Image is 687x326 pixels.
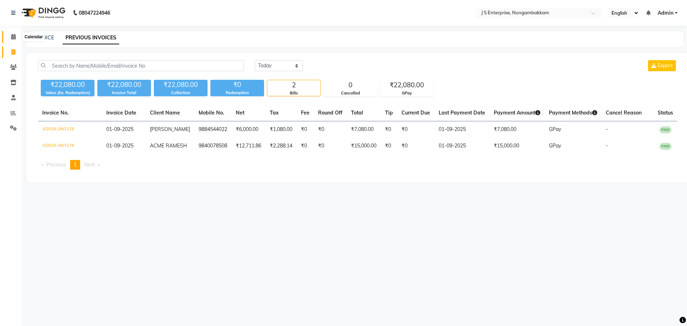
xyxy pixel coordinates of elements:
td: ₹7,080.00 [489,121,545,138]
div: ₹22,080.00 [154,80,208,90]
td: 01-09-2025 [434,121,489,138]
td: V/2025-26/1176 [38,138,102,154]
td: ₹0 [381,121,397,138]
span: ACME RAMESH [150,142,187,149]
span: PAID [659,126,672,133]
span: Payment Methods [549,110,597,116]
b: 08047224946 [79,3,110,23]
div: Collection [154,90,208,96]
div: 2 [267,80,320,90]
span: Tip [385,110,393,116]
td: ₹15,000.00 [347,138,381,154]
div: GPay [380,90,433,96]
td: 9840078508 [194,138,232,154]
button: Export [648,60,676,71]
td: 9884544022 [194,121,232,138]
span: 01-09-2025 [106,126,133,132]
span: Mobile No. [199,110,224,116]
span: Invoice No. [42,110,69,116]
td: 01-09-2025 [434,138,489,154]
td: ₹0 [381,138,397,154]
div: ₹22,080.00 [97,80,151,90]
div: Cancelled [324,90,377,96]
span: 1 [74,161,77,168]
a: PREVIOUS INVOICES [63,31,119,44]
span: Payment Amount [494,110,540,116]
img: logo [18,3,67,23]
td: ₹0 [314,121,347,138]
td: ₹7,080.00 [347,121,381,138]
span: 01-09-2025 [106,142,133,149]
span: [PERSON_NAME] [150,126,190,132]
td: ₹15,000.00 [489,138,545,154]
span: Net [236,110,244,116]
span: Export [658,62,673,69]
input: Search by Name/Mobile/Email/Invoice No [38,60,244,71]
span: GPay [549,126,561,132]
td: ₹0 [314,138,347,154]
span: Invoice Date [106,110,136,116]
div: Bills [267,90,320,96]
div: Value (Ex. Redemption) [41,90,94,96]
td: ₹0 [297,138,314,154]
span: Fee [301,110,310,116]
span: Last Payment Date [439,110,485,116]
td: ₹0 [397,121,434,138]
div: ₹22,080.00 [41,80,94,90]
div: ₹0 [210,80,264,90]
td: ₹2,288.14 [265,138,297,154]
span: Round Off [318,110,342,116]
td: ₹1,080.00 [265,121,297,138]
span: Status [658,110,673,116]
span: Cancel Reason [606,110,642,116]
td: V/2025-26/1178 [38,121,102,138]
div: ₹22,080.00 [380,80,433,90]
span: Previous [47,161,66,168]
span: Admin [658,9,673,17]
div: Invoice Total [97,90,151,96]
span: - [606,142,608,149]
span: Current Due [401,110,430,116]
span: - [606,126,608,132]
span: PAID [659,143,672,150]
span: Client Name [150,110,180,116]
span: Next [84,161,95,168]
span: Tax [270,110,279,116]
span: Total [351,110,363,116]
td: ₹0 [297,121,314,138]
div: Calendar [23,33,44,41]
td: ₹12,711.86 [232,138,265,154]
td: ₹6,000.00 [232,121,265,138]
nav: Pagination [38,160,677,170]
span: GPay [549,142,561,149]
div: Redemption [210,90,264,96]
div: 0 [324,80,377,90]
td: ₹0 [397,138,434,154]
